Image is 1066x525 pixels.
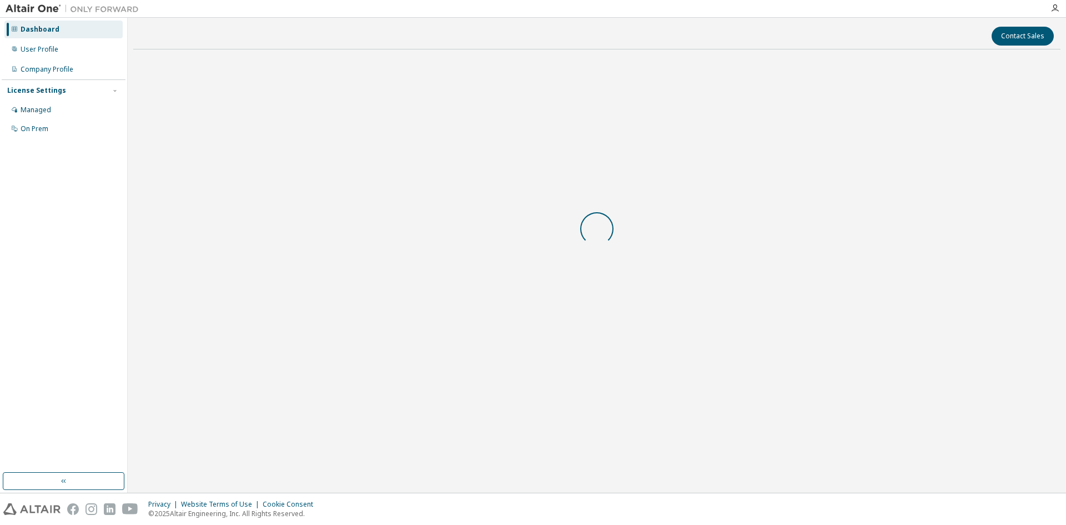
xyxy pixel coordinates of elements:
div: Website Terms of Use [181,500,263,509]
div: User Profile [21,45,58,54]
div: Managed [21,106,51,114]
div: Dashboard [21,25,59,34]
img: Altair One [6,3,144,14]
img: linkedin.svg [104,503,115,515]
div: Cookie Consent [263,500,320,509]
div: Privacy [148,500,181,509]
img: instagram.svg [86,503,97,515]
div: License Settings [7,86,66,95]
p: © 2025 Altair Engineering, Inc. All Rights Reserved. [148,509,320,518]
div: Company Profile [21,65,73,74]
img: altair_logo.svg [3,503,61,515]
div: On Prem [21,124,48,133]
img: facebook.svg [67,503,79,515]
button: Contact Sales [992,27,1054,46]
img: youtube.svg [122,503,138,515]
